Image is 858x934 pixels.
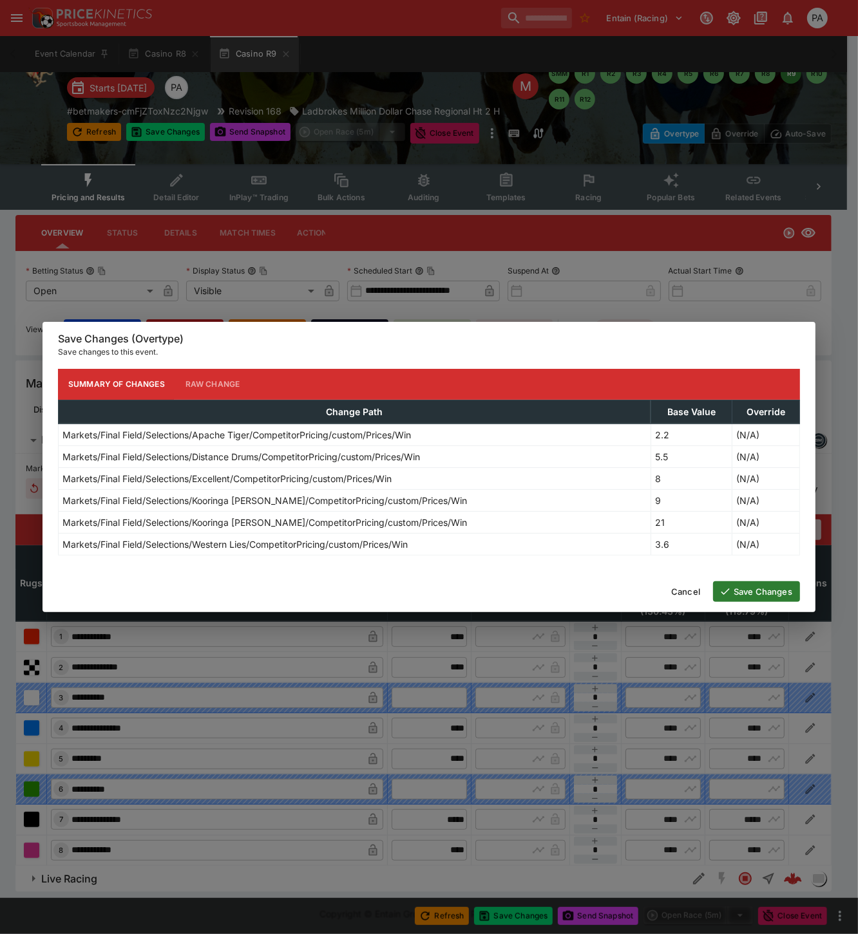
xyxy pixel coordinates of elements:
[732,424,800,445] td: (N/A)
[62,494,467,507] p: Markets/Final Field/Selections/Kooringa [PERSON_NAME]/CompetitorPricing/custom/Prices/Win
[58,346,800,359] p: Save changes to this event.
[62,472,392,485] p: Markets/Final Field/Selections/Excellent/CompetitorPricing/custom/Prices/Win
[651,445,732,467] td: 5.5
[651,533,732,555] td: 3.6
[58,369,175,400] button: Summary of Changes
[663,581,708,602] button: Cancel
[732,489,800,511] td: (N/A)
[651,424,732,445] td: 2.2
[651,489,732,511] td: 9
[62,537,408,551] p: Markets/Final Field/Selections/Western Lies/CompetitorPricing/custom/Prices/Win
[732,467,800,489] td: (N/A)
[58,332,800,346] h6: Save Changes (Overtype)
[732,445,800,467] td: (N/A)
[732,400,800,424] th: Override
[62,428,411,442] p: Markets/Final Field/Selections/Apache Tiger/CompetitorPricing/custom/Prices/Win
[713,581,800,602] button: Save Changes
[651,511,732,533] td: 21
[651,467,732,489] td: 8
[62,516,467,529] p: Markets/Final Field/Selections/Kooringa [PERSON_NAME]/CompetitorPricing/custom/Prices/Win
[732,511,800,533] td: (N/A)
[62,450,420,463] p: Markets/Final Field/Selections/Distance Drums/CompetitorPricing/custom/Prices/Win
[732,533,800,555] td: (N/A)
[59,400,651,424] th: Change Path
[651,400,732,424] th: Base Value
[175,369,251,400] button: Raw Change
